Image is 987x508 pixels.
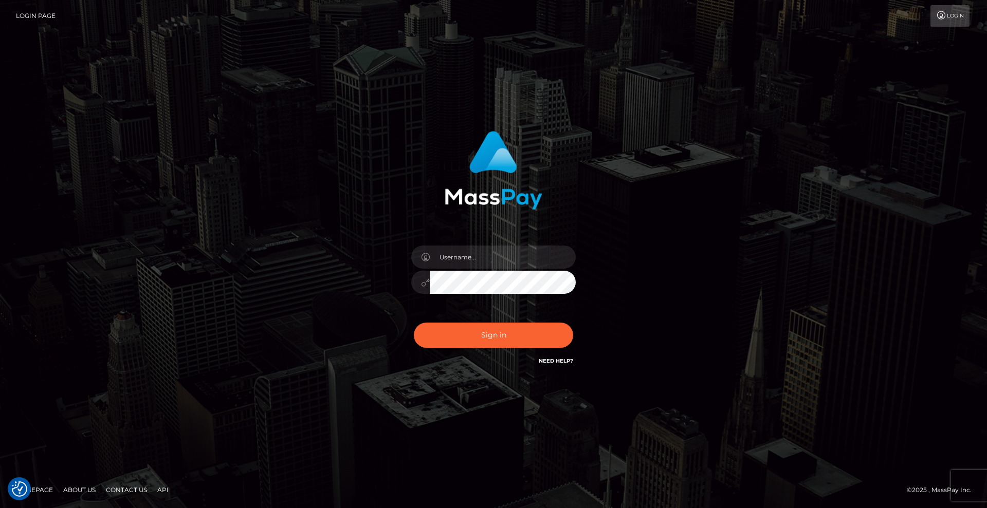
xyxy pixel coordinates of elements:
[430,246,576,269] input: Username...
[102,482,151,498] a: Contact Us
[153,482,173,498] a: API
[414,323,573,348] button: Sign in
[12,481,27,497] img: Revisit consent button
[12,481,27,497] button: Consent Preferences
[445,131,542,210] img: MassPay Login
[930,5,970,27] a: Login
[16,5,56,27] a: Login Page
[539,358,573,364] a: Need Help?
[11,482,57,498] a: Homepage
[907,484,979,496] div: © 2025 , MassPay Inc.
[59,482,100,498] a: About Us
